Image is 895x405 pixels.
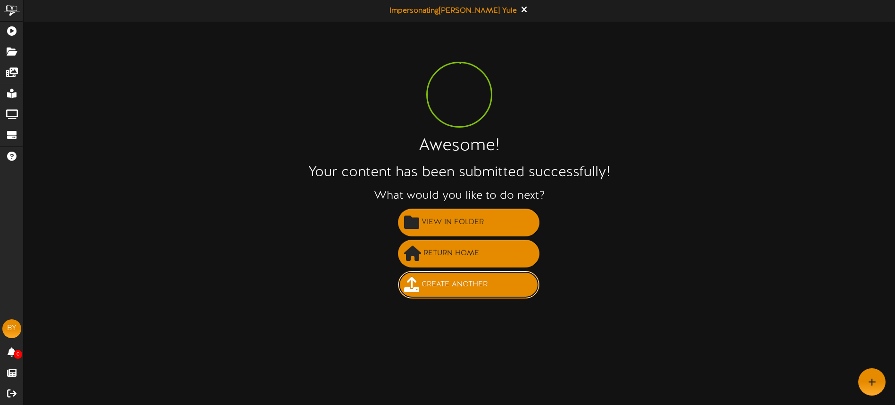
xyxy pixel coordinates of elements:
h2: Your content has been submitted successfully! [24,165,895,180]
span: Return Home [421,246,481,261]
span: View in Folder [419,215,486,230]
div: BY [2,319,21,338]
h3: What would you like to do next? [24,190,895,202]
button: Create Another [398,271,539,299]
button: View in Folder [398,209,539,236]
h1: Awesome! [24,137,895,156]
button: Return Home [398,240,539,267]
span: 0 [14,350,22,359]
span: Create Another [419,277,490,292]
